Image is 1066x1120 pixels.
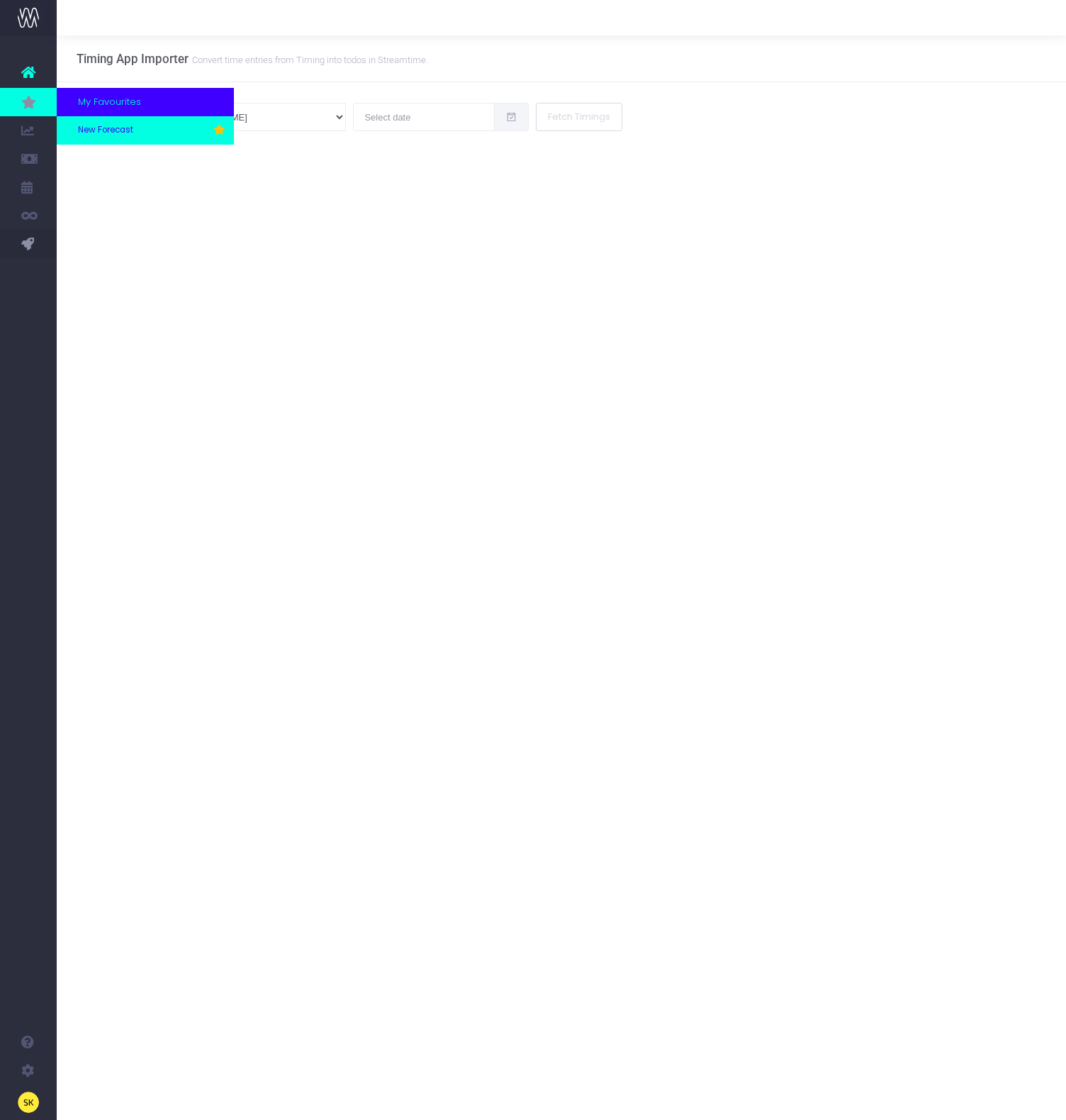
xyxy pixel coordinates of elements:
[353,103,495,131] input: Select date
[78,124,133,137] span: New Forecast
[77,52,428,66] h3: Timing App Importer
[536,103,622,131] button: Fetch Timings
[18,1092,39,1113] img: images/default_profile_image.png
[189,52,428,66] small: Convert time entries from Timing into todos in Streamtime.
[57,116,234,145] a: New Forecast
[78,95,141,109] span: My Favourites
